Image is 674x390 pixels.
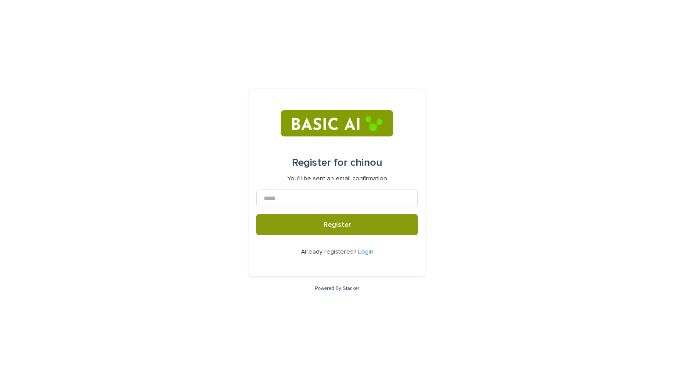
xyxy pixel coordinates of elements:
[292,157,348,168] span: Register for
[315,286,359,291] a: Powered By Stacker
[301,249,358,255] span: Already registered?
[323,221,351,228] span: Register
[358,249,373,255] a: Login
[292,150,382,175] div: chinou
[287,175,387,182] p: You'll be sent an email confirmation
[281,110,393,136] img: RtIB8pj2QQiOZo6waziI
[256,214,418,235] button: Register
